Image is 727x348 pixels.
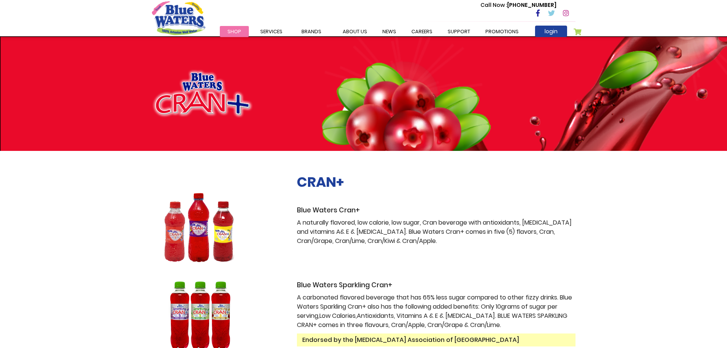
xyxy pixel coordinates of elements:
[404,26,440,37] a: careers
[480,1,507,9] span: Call Now :
[335,26,375,37] a: about us
[297,218,575,246] p: A naturally flavored, low calorie, low sugar, Cran beverage with antioxidants, [MEDICAL_DATA] and...
[297,293,575,330] p: A carbonated flavored beverage that has 65% less sugar compared to other fizzy drinks. Blue Water...
[297,333,575,346] span: Endorsed by the [MEDICAL_DATA] Association of [GEOGRAPHIC_DATA]
[297,281,575,289] h3: Blue Waters Sparkling Cran+
[297,206,575,214] h3: Blue Waters Cran+
[301,28,321,35] span: Brands
[375,26,404,37] a: News
[152,1,205,35] a: store logo
[260,28,282,35] span: Services
[440,26,478,37] a: support
[227,28,241,35] span: Shop
[535,26,567,37] a: login
[478,26,526,37] a: Promotions
[480,1,556,9] p: [PHONE_NUMBER]
[297,174,575,190] h2: CRAN+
